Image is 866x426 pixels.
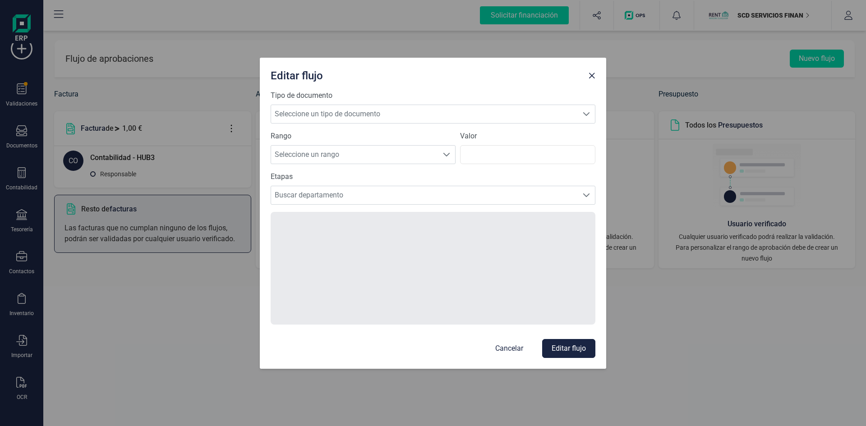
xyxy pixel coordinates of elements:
[542,339,595,358] button: Editar flujo
[495,343,523,354] p: Cancelar
[271,171,293,182] label: Etapas
[460,131,595,142] label: Valor
[267,65,585,83] div: Editar flujo
[271,131,456,142] label: Rango
[271,186,578,204] span: Buscar departamento
[585,69,599,83] button: Close
[271,105,578,123] span: Seleccione un tipo de documento
[271,146,438,164] span: Seleccione un rango
[271,90,332,101] label: Tipo de documento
